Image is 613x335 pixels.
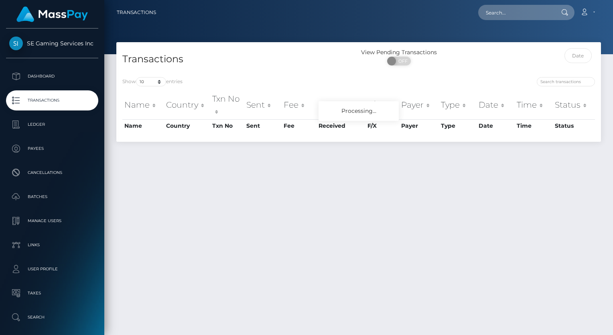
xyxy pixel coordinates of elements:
input: Search transactions [537,77,595,86]
p: Manage Users [9,215,95,227]
th: Time [515,119,553,132]
th: Type [439,91,477,119]
img: SE Gaming Services Inc [9,37,23,50]
p: Dashboard [9,70,95,82]
a: Payees [6,139,98,159]
p: Links [9,239,95,251]
a: Batches [6,187,98,207]
input: Date filter [564,48,592,63]
a: Transactions [6,90,98,110]
th: Fee [282,119,317,132]
span: OFF [392,57,412,65]
p: Ledger [9,118,95,131]
th: Date [477,119,515,132]
a: Dashboard [6,66,98,86]
th: Country [164,119,210,132]
a: Ledger [6,114,98,135]
th: Status [553,119,595,132]
th: Received [317,119,365,132]
p: Batches [9,191,95,203]
th: Payer [399,119,439,132]
p: Cancellations [9,167,95,179]
p: Transactions [9,94,95,106]
img: MassPay Logo [16,6,88,22]
th: Name [122,119,164,132]
th: Txn No [210,91,244,119]
th: Fee [282,91,317,119]
div: View Pending Transactions [359,48,439,57]
p: Search [9,311,95,323]
th: Name [122,91,164,119]
a: Transactions [117,4,156,21]
h4: Transactions [122,52,353,66]
th: Time [515,91,553,119]
p: Taxes [9,287,95,299]
th: Txn No [210,119,244,132]
a: Links [6,235,98,255]
a: User Profile [6,259,98,279]
th: Sent [244,119,282,132]
th: Country [164,91,210,119]
label: Show entries [122,77,183,86]
th: F/X [365,119,399,132]
a: Search [6,307,98,327]
span: SE Gaming Services Inc [6,40,98,47]
select: Showentries [136,77,166,86]
p: Payees [9,143,95,155]
th: Sent [244,91,282,119]
th: Type [439,119,477,132]
th: Received [317,91,365,119]
th: Status [553,91,595,119]
th: Payer [399,91,439,119]
th: F/X [365,91,399,119]
a: Manage Users [6,211,98,231]
input: Search... [478,5,554,20]
a: Taxes [6,283,98,303]
div: Processing... [319,101,399,121]
a: Cancellations [6,163,98,183]
p: User Profile [9,263,95,275]
th: Date [477,91,515,119]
